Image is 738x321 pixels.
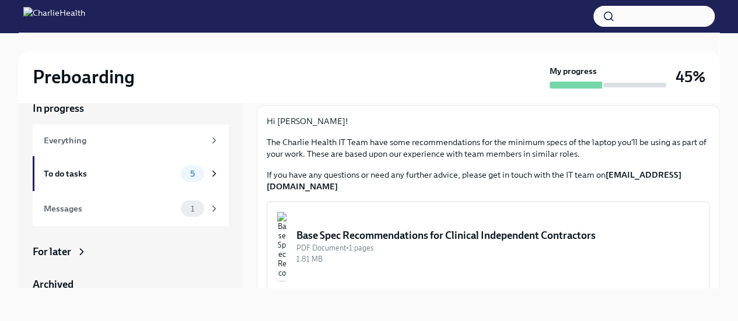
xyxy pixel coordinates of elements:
span: 1 [184,204,201,213]
div: 1.81 MB [296,253,699,264]
strong: My progress [550,65,597,77]
a: To do tasks5 [33,156,229,191]
p: Hi [PERSON_NAME]! [267,115,709,127]
a: In progress [33,101,229,115]
a: For later [33,245,229,259]
button: Base Spec Recommendations for Clinical Independent ContractorsPDF Document•1 pages1.81 MB [267,202,709,291]
span: 5 [183,170,202,178]
img: Base Spec Recommendations for Clinical Independent Contractors [277,211,287,281]
img: CharlieHealth [23,7,85,26]
p: If you have any questions or need any further advice, please get in touch with the IT team on [267,169,709,192]
div: PDF Document • 1 pages [296,242,699,253]
a: Archived [33,277,229,291]
div: For later [33,245,71,259]
h2: Preboarding [33,65,135,89]
a: Messages1 [33,191,229,226]
div: To do tasks [44,167,176,180]
a: Everything [33,125,229,156]
div: Base Spec Recommendations for Clinical Independent Contractors [296,228,699,242]
p: The Charlie Health IT Team have some recommendations for the minimum specs of the laptop you'll b... [267,136,709,160]
h3: 45% [676,66,705,87]
div: Messages [44,202,176,215]
div: Everything [44,134,204,147]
